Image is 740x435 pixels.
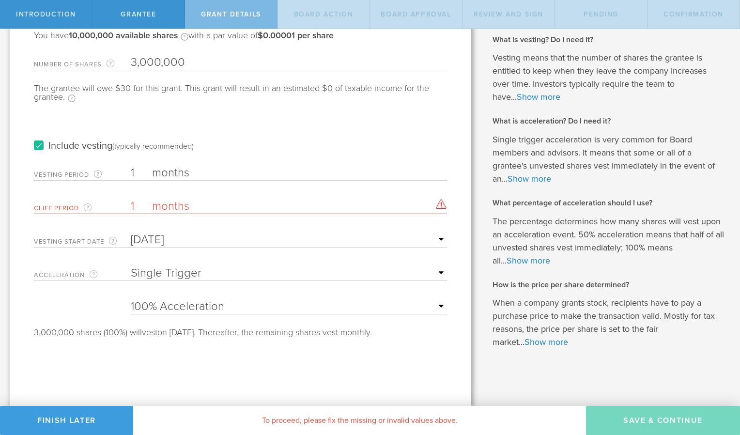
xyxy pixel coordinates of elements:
div: (typically recommended) [112,141,194,151]
a: Show more [508,173,551,184]
p: The percentage determines how many shares will vest upon an acceleration event. 50% acceleration ... [493,215,725,267]
p: Vesting means that the number of shares the grantee is entitled to keep when they leave the compa... [493,51,725,104]
label: months [152,166,249,182]
p: When a company grants stock, recipients have to pay a purchase price to make the transaction vali... [493,296,725,349]
h2: How is the price per share determined? [493,280,725,290]
div: The grantee will owe $30 for this grant. This grant will result in an estimated $0 of taxable inc... [34,84,447,112]
a: Show more [507,255,550,266]
div: You have [34,31,334,50]
label: Cliff Period [34,202,131,214]
label: Acceleration [34,269,131,280]
span: vest [142,327,157,338]
h2: What percentage of acceleration should I use? [493,198,725,208]
label: months [152,199,249,216]
label: Number of Shares [34,59,131,70]
span: Review and Sign [474,10,543,18]
input: Number of months [131,166,447,180]
label: Include vesting [34,141,194,151]
span: Pending [584,10,618,18]
div: To proceed, please fix the missing or invalid values above. [133,406,586,435]
span: Grantee [121,10,156,18]
input: Required [131,233,447,247]
span: Board Action [294,10,354,18]
input: Number of months [131,199,447,214]
label: Vesting Period [34,169,131,180]
h2: What is vesting? Do I need it? [493,34,725,45]
a: Show more [517,92,560,102]
span: Board Approval [381,10,451,18]
span: Grant Details [201,10,261,18]
button: Save & Continue [586,406,740,435]
span: Confirmation [663,10,724,18]
span: Introduction [16,10,76,18]
label: Vesting Start Date [34,236,131,247]
b: $0.00001 per share [258,30,334,41]
a: Show more [524,337,568,347]
div: 3,000,000 shares (100%) will on [DATE]. Thereafter, the remaining shares vest monthly. [34,328,447,337]
b: 10,000,000 available shares [69,30,178,41]
p: Single trigger acceleration is very common for Board members and advisors. It means that some or ... [493,133,725,186]
h2: What is acceleration? Do I need it? [493,116,725,126]
span: with a par value of [188,30,334,41]
iframe: Chat Widget [692,359,740,406]
input: Required [131,55,447,70]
